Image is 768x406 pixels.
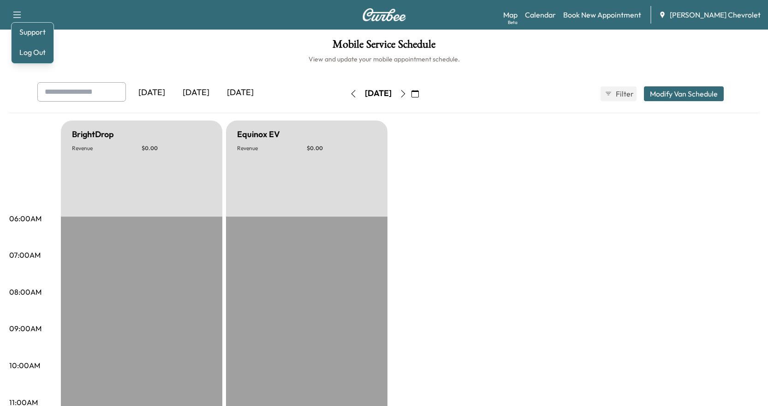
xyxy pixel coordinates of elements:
[9,286,42,297] p: 08:00AM
[72,128,114,141] h5: BrightDrop
[15,45,50,60] button: Log Out
[601,86,637,101] button: Filter
[72,145,142,152] p: Revenue
[174,82,218,103] div: [DATE]
[9,39,759,55] h1: Mobile Service Schedule
[563,9,641,20] a: Book New Appointment
[670,9,761,20] span: [PERSON_NAME] Chevrolet
[616,88,632,99] span: Filter
[644,86,724,101] button: Modify Van Schedule
[130,82,174,103] div: [DATE]
[9,213,42,224] p: 06:00AM
[15,26,50,37] a: Support
[525,9,556,20] a: Calendar
[237,128,280,141] h5: Equinox EV
[9,55,759,64] h6: View and update your mobile appointment schedule.
[9,360,40,371] p: 10:00AM
[9,323,42,334] p: 09:00AM
[9,249,41,261] p: 07:00AM
[142,145,211,152] p: $ 0.00
[503,9,518,20] a: MapBeta
[362,8,406,21] img: Curbee Logo
[237,145,307,152] p: Revenue
[365,88,392,99] div: [DATE]
[218,82,262,103] div: [DATE]
[508,19,518,26] div: Beta
[307,145,376,152] p: $ 0.00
